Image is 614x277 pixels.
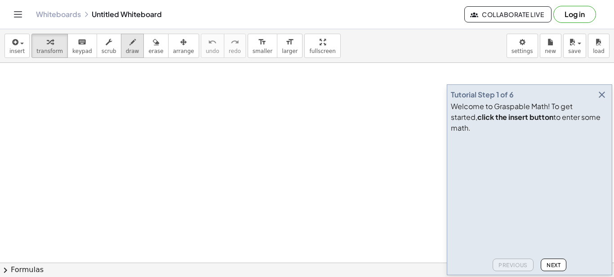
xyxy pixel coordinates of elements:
[547,262,561,268] span: Next
[121,34,144,58] button: draw
[593,48,605,54] span: load
[258,37,267,48] i: format_size
[36,48,63,54] span: transform
[309,48,335,54] span: fullscreen
[277,34,303,58] button: format_sizelarger
[540,34,561,58] button: new
[568,48,581,54] span: save
[472,10,544,18] span: Collaborate Live
[208,37,217,48] i: undo
[78,37,86,48] i: keyboard
[173,48,194,54] span: arrange
[36,10,81,19] a: Whiteboards
[541,259,566,271] button: Next
[477,112,553,122] b: click the insert button
[148,48,163,54] span: erase
[451,101,608,133] div: Welcome to Graspable Math! To get started, to enter some math.
[97,34,121,58] button: scrub
[224,34,246,58] button: redoredo
[11,7,25,22] button: Toggle navigation
[168,34,199,58] button: arrange
[231,37,239,48] i: redo
[9,48,25,54] span: insert
[206,48,219,54] span: undo
[285,37,294,48] i: format_size
[201,34,224,58] button: undoundo
[304,34,340,58] button: fullscreen
[512,48,533,54] span: settings
[253,48,272,54] span: smaller
[563,34,586,58] button: save
[67,34,97,58] button: keyboardkeypad
[282,48,298,54] span: larger
[507,34,538,58] button: settings
[143,34,168,58] button: erase
[464,6,552,22] button: Collaborate Live
[229,48,241,54] span: redo
[102,48,116,54] span: scrub
[545,48,556,54] span: new
[72,48,92,54] span: keypad
[126,48,139,54] span: draw
[31,34,68,58] button: transform
[588,34,610,58] button: load
[553,6,596,23] button: Log in
[248,34,277,58] button: format_sizesmaller
[451,89,514,100] div: Tutorial Step 1 of 6
[4,34,30,58] button: insert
